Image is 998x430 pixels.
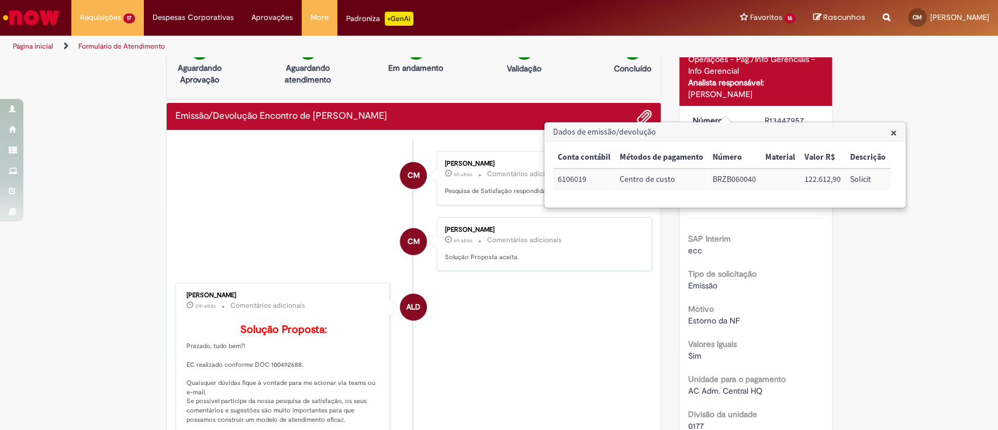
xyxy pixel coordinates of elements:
[913,13,922,21] span: CM
[1,6,61,29] img: ServiceNow
[507,63,541,74] p: Validação
[454,237,472,244] span: 6h atrás
[454,237,472,244] time: 29/08/2025 08:18:47
[195,302,216,309] time: 28/08/2025 17:32:58
[400,294,427,321] div: Andressa Luiza Da Silva
[230,301,305,311] small: Comentários adicionais
[251,12,293,23] span: Aprovações
[195,302,216,309] span: 21h atrás
[445,226,640,233] div: [PERSON_NAME]
[688,386,762,396] span: AC Adm. Central HQ
[845,147,890,168] th: Descrição
[688,88,823,100] div: [PERSON_NAME]
[784,13,796,23] span: 16
[171,62,228,85] p: Aguardando Aprovação
[823,12,865,23] span: Rascunhos
[454,171,472,178] time: 29/08/2025 08:18:55
[454,171,472,178] span: 6h atrás
[487,235,562,245] small: Comentários adicionais
[240,323,327,336] b: Solução Proposta:
[553,168,615,190] td: Conta contábil: 6106019
[388,62,443,74] p: Em andamento
[845,168,890,190] td: Descrição: Solicit
[9,36,657,57] ul: Trilhas de página
[445,187,640,196] p: Pesquisa de Satisfação respondida!
[761,147,800,168] th: Material
[688,53,823,77] div: Operações - Pag./Info Gerenciais - Info Gerencial
[688,315,740,326] span: Estorno da NF
[400,162,427,189] div: Camily Cardoso da Silva Malta
[688,374,786,384] b: Unidade para o pagamento
[385,12,413,26] p: +GenAi
[688,245,702,256] span: ecc
[615,168,708,190] td: Métodos de pagamento: Centro de custo
[688,409,757,419] b: Divisão da unidade
[400,228,427,255] div: Camily Cardoso da Silva Malta
[750,12,782,23] span: Favoritos
[761,168,800,190] td: Material:
[487,169,562,179] small: Comentários adicionais
[123,13,135,23] span: 17
[80,12,121,23] span: Requisições
[544,122,906,208] div: Dados de emissão/devolução
[688,77,823,88] div: Analista responsável:
[445,253,640,262] p: Solução Proposta aceita.
[688,269,757,279] b: Tipo de solicitação
[684,115,756,126] dt: Número
[153,12,234,23] span: Despesas Corporativas
[346,12,413,26] div: Padroniza
[800,147,845,168] th: Valor R$
[78,42,165,51] a: Formulário de Atendimento
[688,233,731,244] b: SAP Interim
[890,126,897,139] button: Close
[688,350,702,361] span: Sim
[688,339,737,349] b: Valores Iguais
[406,293,420,321] span: ALD
[175,111,387,122] h2: Emissão/Devolução Encontro de Contas Fornecedor Histórico de tíquete
[279,62,336,85] p: Aguardando atendimento
[408,228,420,256] span: CM
[708,147,761,168] th: Número
[765,115,819,126] div: R13447957
[637,109,652,124] button: Adicionar anexos
[553,147,615,168] th: Conta contábil
[688,280,717,291] span: Emissão
[688,304,714,314] b: Motivo
[13,42,53,51] a: Página inicial
[310,12,329,23] span: More
[613,63,651,74] p: Concluído
[813,12,865,23] a: Rascunhos
[408,161,420,190] span: CM
[800,168,845,190] td: Valor R$: 122.612,90
[708,168,761,190] td: Número: BRZB060040
[930,12,989,22] span: [PERSON_NAME]
[615,147,708,168] th: Métodos de pagamento
[890,125,897,140] span: ×
[545,123,905,142] h3: Dados de emissão/devolução
[445,160,640,167] div: [PERSON_NAME]
[187,292,381,299] div: [PERSON_NAME]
